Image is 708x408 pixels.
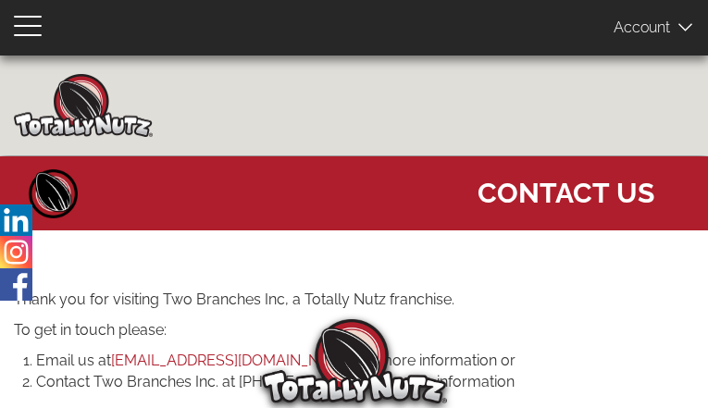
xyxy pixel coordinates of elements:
[14,74,153,137] img: Home
[14,290,694,311] p: Thank you for visiting Two Branches Inc, a Totally Nutz franchise.
[111,352,355,369] a: [EMAIL_ADDRESS][DOMAIN_NAME]
[36,372,694,393] li: Contact Two Branches Inc. at [PHONE_NUMBER] for more information
[478,166,654,212] span: Contact Us
[26,166,81,221] a: Home
[36,351,694,372] li: Email us at for more information or
[262,319,447,403] img: Totally Nutz Logo
[14,320,694,341] p: To get in touch please:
